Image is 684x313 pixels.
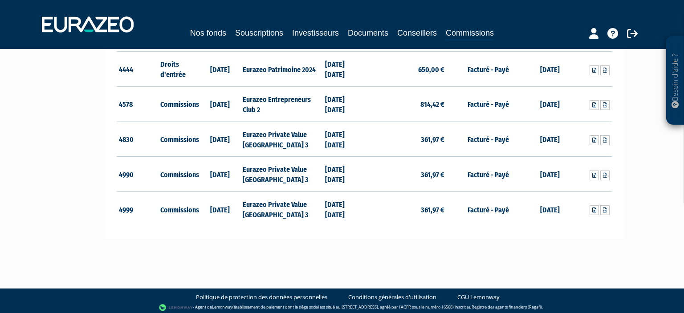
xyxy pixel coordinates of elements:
td: [DATE] [529,87,571,122]
a: Conseillers [397,27,437,39]
a: Commissions [446,27,494,41]
td: 4444 [117,52,158,87]
a: Souscriptions [235,27,283,39]
td: Droits d'entrée [158,52,199,87]
td: Eurazeo Private Value [GEOGRAPHIC_DATA] 3 [240,192,323,227]
a: Documents [348,27,388,39]
td: Facturé - Payé [447,87,529,122]
td: 361,97 € [364,192,447,227]
td: [DATE] [DATE] [323,122,364,157]
td: [DATE] [DATE] [323,52,364,87]
td: Commissions [158,192,199,227]
td: Commissions [158,157,199,192]
td: 650,00 € [364,52,447,87]
a: Politique de protection des données personnelles [196,293,327,301]
td: [DATE] [199,192,240,227]
td: Facturé - Payé [447,122,529,157]
p: Besoin d'aide ? [670,41,680,121]
a: Lemonway [212,304,232,310]
td: [DATE] [199,122,240,157]
td: [DATE] [529,122,571,157]
div: - Agent de (établissement de paiement dont le siège social est situé au [STREET_ADDRESS], agréé p... [9,303,675,312]
a: Registre des agents financiers (Regafi) [472,304,542,310]
td: 4990 [117,157,158,192]
td: Eurazeo Private Value [GEOGRAPHIC_DATA] 3 [240,157,323,192]
td: [DATE] [199,157,240,192]
td: Eurazeo Private Value [GEOGRAPHIC_DATA] 3 [240,122,323,157]
td: [DATE] [DATE] [323,157,364,192]
td: Eurazeo Patrimoine 2024 [240,52,323,87]
td: [DATE] [199,52,240,87]
td: 4999 [117,192,158,227]
td: 361,97 € [364,157,447,192]
td: Facturé - Payé [447,157,529,192]
td: [DATE] [DATE] [323,192,364,227]
td: Commissions [158,87,199,122]
img: 1732889491-logotype_eurazeo_blanc_rvb.png [42,16,134,33]
td: [DATE] [529,52,571,87]
a: Nos fonds [190,27,226,39]
a: Investisseurs [292,27,339,39]
td: 814,42 € [364,87,447,122]
td: Facturé - Payé [447,52,529,87]
td: [DATE] [529,192,571,227]
td: Eurazeo Entrepreneurs Club 2 [240,87,323,122]
td: [DATE] [DATE] [323,87,364,122]
img: logo-lemonway.png [159,303,193,312]
td: 4830 [117,122,158,157]
a: CGU Lemonway [457,293,500,301]
td: [DATE] [199,87,240,122]
td: Facturé - Payé [447,192,529,227]
td: [DATE] [529,157,571,192]
a: Conditions générales d'utilisation [348,293,436,301]
td: Commissions [158,122,199,157]
td: 4578 [117,87,158,122]
td: 361,97 € [364,122,447,157]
